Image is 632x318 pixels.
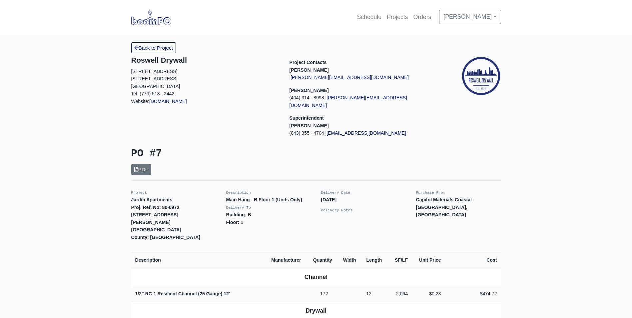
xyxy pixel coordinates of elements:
[306,307,326,314] b: Drywall
[411,10,434,24] a: Orders
[149,99,187,104] a: [DOMAIN_NAME]
[131,75,280,83] p: [STREET_ADDRESS]
[226,220,244,225] strong: Floor: 1
[290,95,407,108] a: [PERSON_NAME][EMAIL_ADDRESS][DOMAIN_NAME]
[131,252,268,268] th: Description
[291,75,408,80] a: [PERSON_NAME][EMAIL_ADDRESS][DOMAIN_NAME]
[131,90,280,98] p: Tel: (770) 518 - 2442
[290,60,327,65] span: Project Contacts
[439,10,501,24] a: [PERSON_NAME]
[384,10,411,24] a: Projects
[131,197,173,202] strong: Jardin Apartments
[131,42,176,53] a: Back to Project
[131,191,147,195] small: Project
[131,56,280,65] h5: Roswell Drywall
[339,252,362,268] th: Width
[388,252,412,268] th: SF/LF
[305,274,327,280] b: Channel
[309,286,339,302] td: 172
[309,252,339,268] th: Quantity
[290,123,329,128] strong: [PERSON_NAME]
[326,130,406,136] a: [EMAIL_ADDRESS][DOMAIN_NAME]
[131,235,201,240] strong: County: [GEOGRAPHIC_DATA]
[131,68,280,75] p: [STREET_ADDRESS]
[131,164,152,175] a: PDF
[131,212,179,225] strong: [STREET_ADDRESS][PERSON_NAME]
[131,148,311,160] h3: PO #7
[135,291,230,296] strong: 1/2" RC-1 Resilient Channel (25 Gauge)
[290,129,438,137] p: (843) 355 - 4704 |
[290,88,329,93] strong: [PERSON_NAME]
[366,291,372,296] span: 12'
[290,115,324,121] span: Superintendent
[412,286,445,302] td: $0.23
[445,286,501,302] td: $474.72
[267,252,309,268] th: Manufacturer
[416,191,445,195] small: Purchase From
[321,191,350,195] small: Delivery Date
[226,206,251,210] small: Delivery To
[321,208,353,212] small: Delivery Notes
[290,74,438,81] p: |
[354,10,384,24] a: Schedule
[362,252,388,268] th: Length
[131,56,280,105] div: Website:
[388,286,412,302] td: 2,064
[416,196,501,219] p: Capitol Materials Coastal - [GEOGRAPHIC_DATA], [GEOGRAPHIC_DATA]
[131,9,171,25] img: boomPO
[131,205,180,210] strong: Proj. Ref. No: 80-0972
[412,252,445,268] th: Unit Price
[226,197,302,202] strong: Main Hang - B Floor 1 (Units Only)
[131,83,280,90] p: [GEOGRAPHIC_DATA]
[290,67,329,73] strong: [PERSON_NAME]
[131,227,181,232] strong: [GEOGRAPHIC_DATA]
[290,94,438,109] p: (404) 314 - 8998 |
[321,197,337,202] strong: [DATE]
[226,191,251,195] small: Description
[226,212,251,217] strong: Building: B
[445,252,501,268] th: Cost
[224,291,230,296] span: 12'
